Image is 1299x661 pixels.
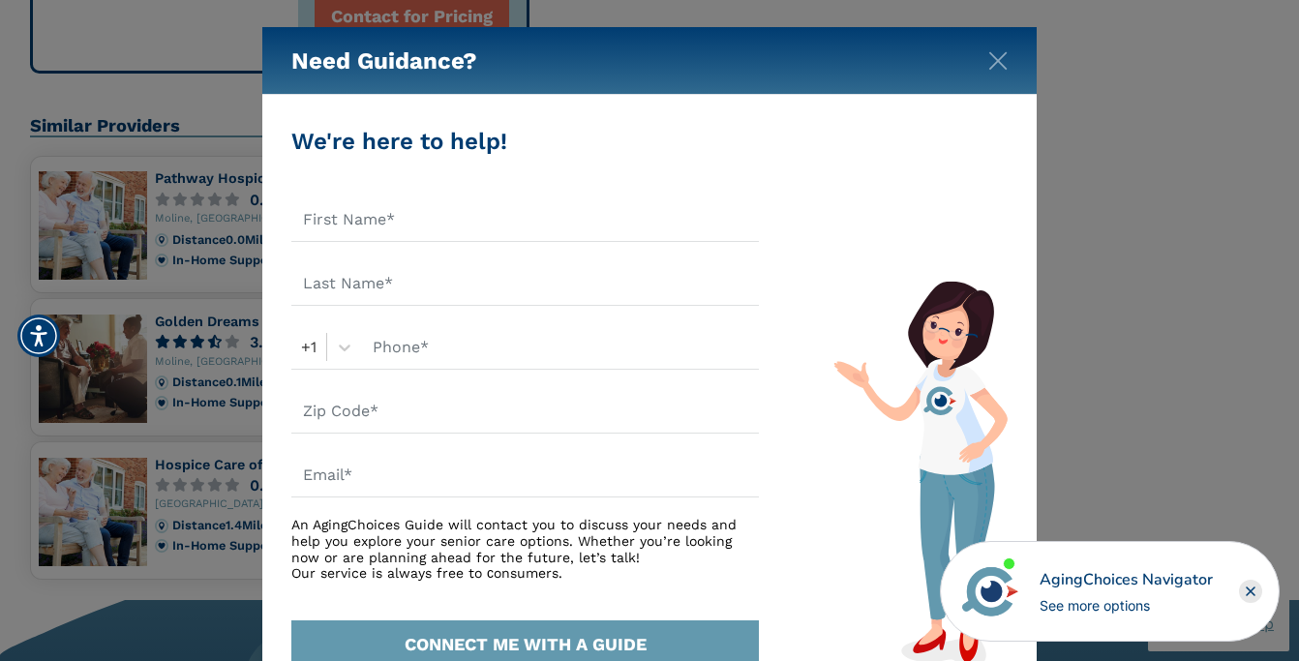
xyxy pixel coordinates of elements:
[291,261,759,306] input: Last Name*
[988,47,1008,67] button: Close
[291,453,759,497] input: Email*
[17,315,60,357] div: Accessibility Menu
[291,517,759,582] div: An AgingChoices Guide will contact you to discuss your needs and help you explore your senior car...
[1040,568,1213,591] div: AgingChoices Navigator
[291,197,759,242] input: First Name*
[291,124,759,159] div: We're here to help!
[988,51,1008,71] img: modal-close.svg
[957,558,1023,624] img: avatar
[291,389,759,434] input: Zip Code*
[361,325,759,370] input: Phone*
[1040,595,1213,616] div: See more options
[1239,580,1262,603] div: Close
[291,27,477,95] h5: Need Guidance?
